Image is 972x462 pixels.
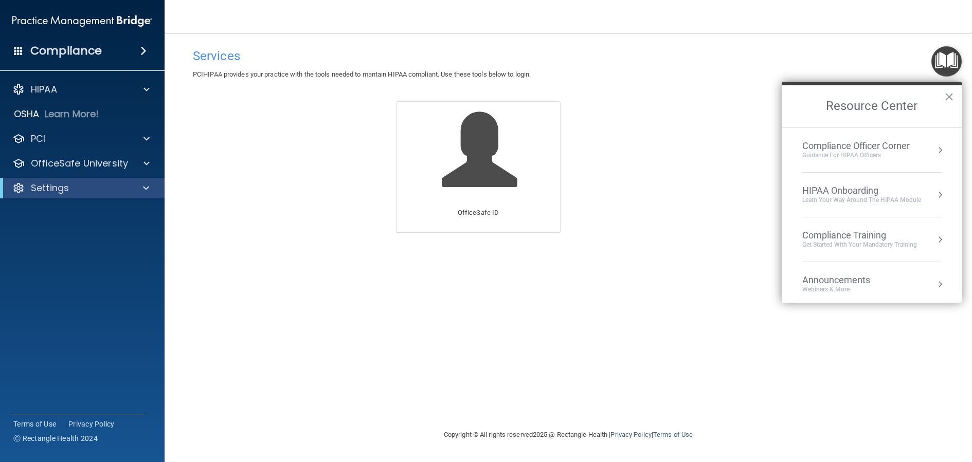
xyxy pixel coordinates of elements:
a: OfficeSafe ID [396,101,561,232]
h4: Compliance [30,44,102,58]
img: PMB logo [12,11,152,31]
h4: Services [193,49,944,63]
div: Compliance Training [802,230,917,241]
span: PCIHIPAA provides your practice with the tools needed to mantain HIPAA compliant. Use these tools... [193,70,531,78]
div: Compliance Officer Corner [802,140,910,152]
button: Open Resource Center [931,46,962,77]
div: Announcements [802,274,891,286]
span: Ⓒ Rectangle Health 2024 [13,433,98,443]
div: HIPAA Onboarding [802,185,921,196]
h2: Resource Center [782,85,962,127]
a: PCI [12,133,150,145]
p: PCI [31,133,45,145]
a: Privacy Policy [610,431,651,438]
button: Close [944,88,954,105]
p: Learn More! [45,108,99,120]
p: Settings [31,182,69,194]
div: Resource Center [782,82,962,303]
a: OfficeSafe University [12,157,150,170]
a: HIPAA [12,83,150,96]
iframe: Drift Widget Chat Controller [921,391,960,430]
div: Webinars & More [802,285,891,294]
a: Privacy Policy [68,419,115,429]
p: HIPAA [31,83,57,96]
p: OSHA [14,108,40,120]
div: Get Started with your mandatory training [802,241,917,249]
p: OfficeSafe ID [458,207,499,219]
a: Terms of Use [653,431,693,438]
a: Terms of Use [13,419,56,429]
p: OfficeSafe University [31,157,128,170]
div: Learn Your Way around the HIPAA module [802,196,921,205]
a: Settings [12,182,149,194]
div: Copyright © All rights reserved 2025 @ Rectangle Health | | [381,418,756,451]
div: Guidance for HIPAA Officers [802,151,910,160]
